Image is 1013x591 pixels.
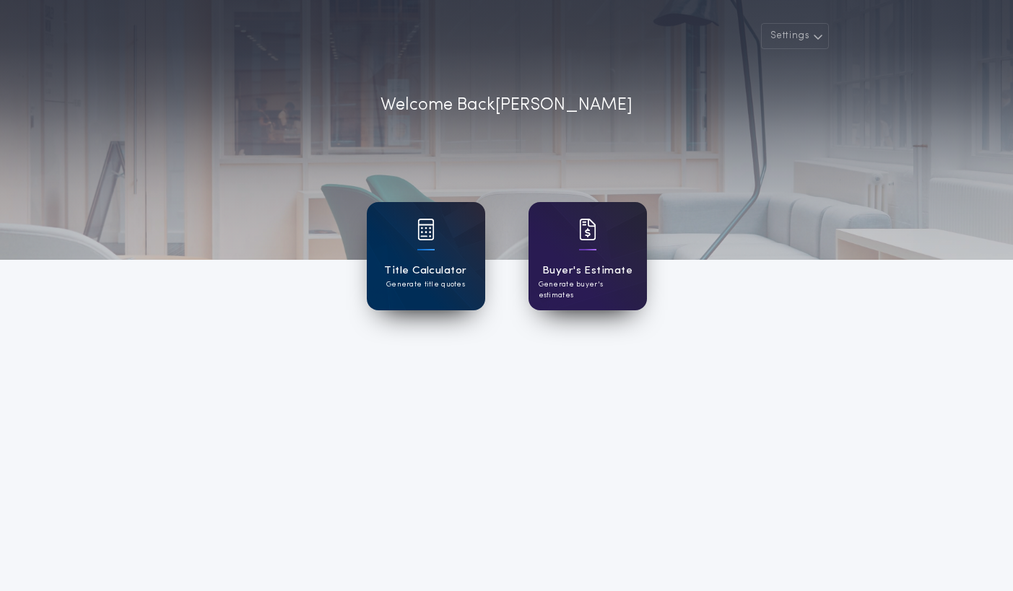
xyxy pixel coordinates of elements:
p: Welcome Back [PERSON_NAME] [381,92,632,118]
p: Generate title quotes [386,279,465,290]
a: card iconBuyer's EstimateGenerate buyer's estimates [529,202,647,310]
p: Generate buyer's estimates [539,279,637,301]
img: card icon [579,219,596,240]
img: card icon [417,219,435,240]
button: Settings [761,23,829,49]
a: card iconTitle CalculatorGenerate title quotes [367,202,485,310]
h1: Buyer's Estimate [542,263,632,279]
h1: Title Calculator [384,263,466,279]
